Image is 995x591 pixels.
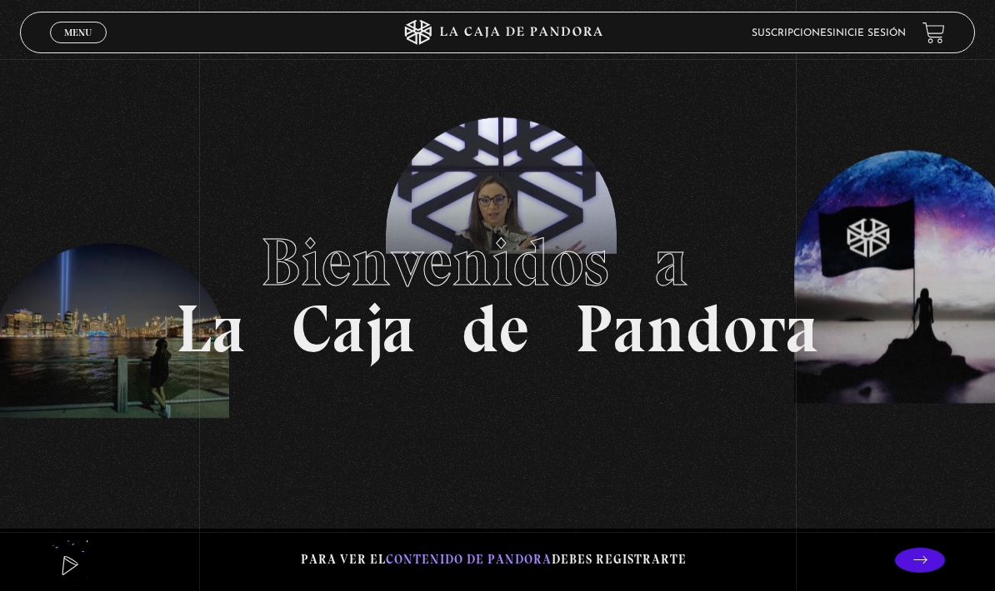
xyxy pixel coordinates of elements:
[64,27,92,37] span: Menu
[922,22,945,44] a: View your shopping cart
[386,552,552,567] span: contenido de Pandora
[176,229,819,362] h1: La Caja de Pandora
[832,28,906,38] a: Inicie sesión
[58,42,97,53] span: Cerrar
[261,222,734,302] span: Bienvenidos a
[752,28,832,38] a: Suscripciones
[301,549,687,571] p: Para ver el debes registrarte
